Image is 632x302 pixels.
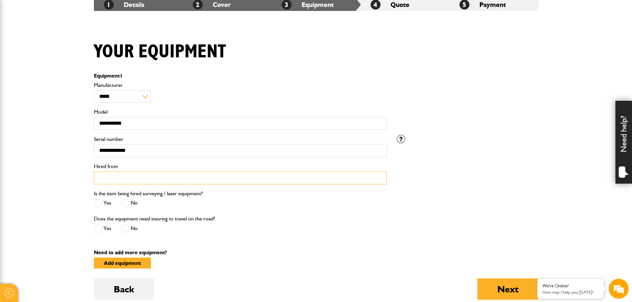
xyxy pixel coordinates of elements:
[94,41,226,63] h1: Your equipment
[477,278,538,300] button: Next
[193,1,231,9] a: 2Cover
[542,290,599,295] p: How may I help you today?
[9,100,121,115] input: Enter your phone number
[94,278,154,300] button: Back
[94,73,387,79] p: Equipment
[94,164,387,169] label: Hired from
[121,224,138,233] label: No
[94,191,203,196] label: Is the item being hired surveying / laser equipment?
[94,258,151,269] button: Add equipment
[94,224,111,233] label: Yes
[94,216,215,221] label: Does the equipment need insuring to travel on the road?
[121,199,138,207] label: No
[94,250,538,255] p: Need to add more equipment?
[94,199,111,207] label: Yes
[9,120,121,199] textarea: Type your message and hit 'Enter'
[104,1,144,9] a: 1Details
[615,101,632,184] div: Need help?
[94,137,387,142] label: Serial number
[542,283,599,289] div: We're Online!
[90,204,120,213] em: Start Chat
[9,61,121,76] input: Enter your last name
[109,3,125,19] div: Minimize live chat window
[94,109,387,115] label: Model
[35,37,111,46] div: Chat with us now
[94,83,387,88] label: Manufacturer
[9,81,121,95] input: Enter your email address
[120,73,123,79] span: 1
[11,37,28,46] img: d_20077148190_company_1631870298795_20077148190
